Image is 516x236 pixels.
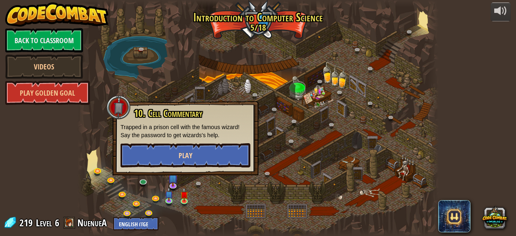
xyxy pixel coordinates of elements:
[19,216,35,229] span: 219
[491,2,511,21] button: Adjust volume
[55,216,59,229] span: 6
[165,187,173,201] img: level-banner-unstarted-subscriber.png
[5,2,108,27] img: CodeCombat - Learn how to code by playing a game
[36,216,52,230] span: Level
[134,107,202,120] span: 10. Cell Commentary
[180,188,188,202] img: level-banner-unstarted.png
[179,150,192,161] span: Play
[5,28,83,52] a: Back to Classroom
[121,143,250,167] button: Play
[168,170,178,186] img: level-banner-unstarted-subscriber.png
[5,54,83,79] a: Videos
[121,123,250,139] p: Trapped in a prison cell with the famous wizard! Say the password to get wizards's help.
[5,81,90,105] a: Play Golden Goal
[77,216,109,229] a: NuenueA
